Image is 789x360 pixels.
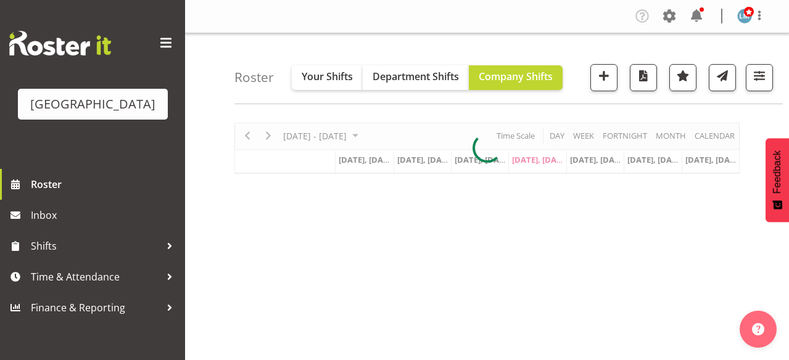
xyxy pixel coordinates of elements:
[709,64,736,91] button: Send a list of all shifts for the selected filtered period to all rostered employees.
[479,70,553,83] span: Company Shifts
[669,64,696,91] button: Highlight an important date within the roster.
[30,95,155,113] div: [GEOGRAPHIC_DATA]
[746,64,773,91] button: Filter Shifts
[9,31,111,55] img: Rosterit website logo
[31,175,179,194] span: Roster
[766,138,789,222] button: Feedback - Show survey
[772,150,783,194] span: Feedback
[302,70,353,83] span: Your Shifts
[373,70,459,83] span: Department Shifts
[737,9,752,23] img: lesley-mckenzie127.jpg
[31,268,160,286] span: Time & Attendance
[752,323,764,335] img: help-xxl-2.png
[590,64,618,91] button: Add a new shift
[292,65,363,90] button: Your Shifts
[363,65,469,90] button: Department Shifts
[630,64,657,91] button: Download a PDF of the roster according to the set date range.
[469,65,563,90] button: Company Shifts
[234,70,274,84] h4: Roster
[31,298,160,317] span: Finance & Reporting
[31,237,160,255] span: Shifts
[31,206,179,224] span: Inbox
